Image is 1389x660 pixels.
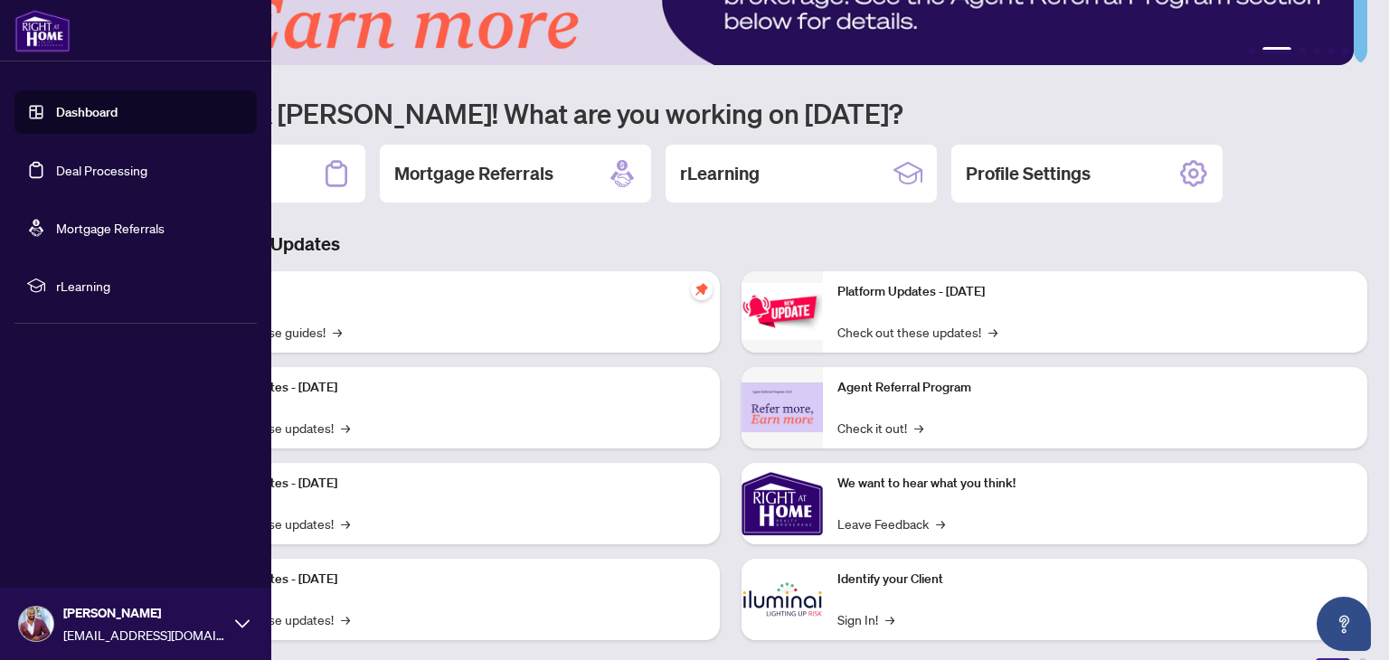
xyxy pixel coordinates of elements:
span: pushpin [691,278,713,300]
p: Platform Updates - [DATE] [190,378,705,398]
h1: Welcome back [PERSON_NAME]! What are you working on [DATE]? [94,96,1367,130]
p: Platform Updates - [DATE] [190,474,705,494]
p: Platform Updates - [DATE] [837,282,1353,302]
span: rLearning [56,276,244,296]
button: 4 [1313,47,1320,54]
a: Check it out!→ [837,418,923,438]
span: → [936,514,945,533]
span: → [885,609,894,629]
h2: Profile Settings [966,161,1091,186]
a: Leave Feedback→ [837,514,945,533]
img: logo [14,9,71,52]
button: 2 [1262,47,1291,54]
button: 6 [1342,47,1349,54]
a: Sign In!→ [837,609,894,629]
a: Mortgage Referrals [56,220,165,236]
span: → [988,322,997,342]
h2: Mortgage Referrals [394,161,553,186]
span: [PERSON_NAME] [63,603,226,623]
button: 5 [1328,47,1335,54]
img: Profile Icon [19,607,53,641]
span: → [341,609,350,629]
span: [EMAIL_ADDRESS][DOMAIN_NAME] [63,625,226,645]
img: Identify your Client [742,559,823,640]
h2: rLearning [680,161,760,186]
a: Deal Processing [56,162,147,178]
img: We want to hear what you think! [742,463,823,544]
h3: Brokerage & Industry Updates [94,231,1367,257]
img: Agent Referral Program [742,382,823,432]
span: → [341,514,350,533]
button: 3 [1299,47,1306,54]
p: Platform Updates - [DATE] [190,570,705,589]
p: Agent Referral Program [837,378,1353,398]
a: Check out these updates!→ [837,322,997,342]
button: Open asap [1317,597,1371,651]
a: Dashboard [56,104,118,120]
span: → [341,418,350,438]
span: → [333,322,342,342]
p: Self-Help [190,282,705,302]
span: → [914,418,923,438]
p: Identify your Client [837,570,1353,589]
img: Platform Updates - June 23, 2025 [742,283,823,340]
button: 1 [1248,47,1255,54]
p: We want to hear what you think! [837,474,1353,494]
